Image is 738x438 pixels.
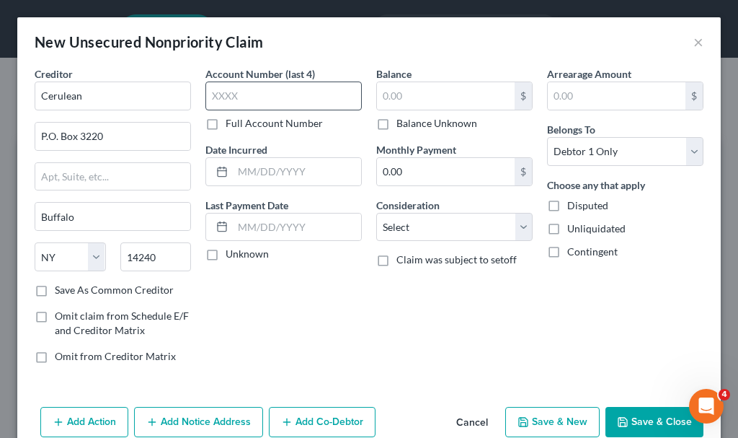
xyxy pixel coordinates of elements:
div: $ [515,82,532,110]
label: Choose any that apply [547,178,645,193]
label: Save As Common Creditor [55,283,174,297]
button: Cancel [445,408,499,437]
label: Monthly Payment [376,142,456,157]
span: Omit claim from Schedule E/F and Creditor Matrix [55,310,189,336]
label: Balance Unknown [396,116,477,131]
input: Search creditor by name... [35,82,191,110]
label: Last Payment Date [205,198,288,213]
button: Add Notice Address [134,407,263,437]
button: Add Action [40,407,128,437]
button: Save & Close [605,407,703,437]
label: Arrearage Amount [547,66,631,82]
input: Apt, Suite, etc... [35,163,190,190]
label: Full Account Number [226,116,323,131]
input: 0.00 [377,82,515,110]
div: $ [685,82,703,110]
span: Creditor [35,68,73,80]
label: Account Number (last 4) [205,66,315,82]
div: $ [515,158,532,185]
input: 0.00 [548,82,685,110]
span: Belongs To [547,123,595,136]
input: 0.00 [377,158,515,185]
iframe: Intercom live chat [689,389,724,424]
input: Enter city... [35,203,190,230]
input: XXXX [205,82,362,110]
span: Unliquidated [567,222,626,235]
input: MM/DD/YYYY [233,158,361,185]
label: Date Incurred [205,142,267,157]
span: Disputed [567,199,608,211]
input: MM/DD/YYYY [233,214,361,241]
input: Enter zip... [120,242,192,271]
label: Balance [376,66,412,82]
span: 4 [719,389,730,400]
button: × [693,33,703,51]
span: Contingent [567,245,618,258]
span: Omit from Creditor Matrix [55,350,176,362]
input: Enter address... [35,123,190,150]
button: Add Co-Debtor [269,407,375,437]
span: Claim was subject to setoff [396,253,517,266]
button: Save & New [505,407,600,437]
label: Unknown [226,247,269,261]
div: New Unsecured Nonpriority Claim [35,32,263,52]
label: Consideration [376,198,440,213]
